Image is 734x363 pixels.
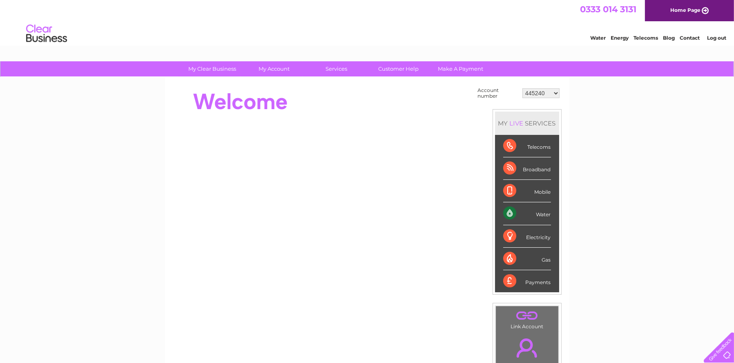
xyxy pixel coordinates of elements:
[503,270,551,292] div: Payments
[707,35,726,41] a: Log out
[634,35,658,41] a: Telecoms
[174,4,560,40] div: Clear Business is a trading name of Verastar Limited (registered in [GEOGRAPHIC_DATA] No. 3667643...
[680,35,700,41] a: Contact
[503,225,551,248] div: Electricity
[495,112,559,135] div: MY SERVICES
[26,21,67,46] img: logo.png
[303,61,370,76] a: Services
[178,61,246,76] a: My Clear Business
[495,306,559,332] td: Link Account
[611,35,629,41] a: Energy
[365,61,432,76] a: Customer Help
[503,248,551,270] div: Gas
[503,180,551,202] div: Mobile
[427,61,494,76] a: Make A Payment
[476,85,520,101] td: Account number
[503,157,551,180] div: Broadband
[503,202,551,225] div: Water
[508,119,525,127] div: LIVE
[590,35,606,41] a: Water
[498,308,556,323] a: .
[580,4,636,14] a: 0333 014 3131
[241,61,308,76] a: My Account
[503,135,551,157] div: Telecoms
[663,35,675,41] a: Blog
[498,334,556,362] a: .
